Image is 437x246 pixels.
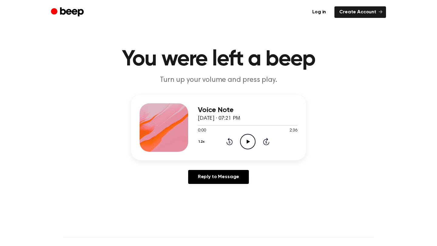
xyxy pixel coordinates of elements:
a: Create Account [334,6,386,18]
h3: Voice Note [198,106,297,114]
span: 0:00 [198,128,206,134]
button: 1.2x [198,137,207,147]
h1: You were left a beep [63,48,374,70]
span: 2:36 [290,128,297,134]
a: Reply to Message [188,170,249,184]
p: Turn up your volume and press play. [102,75,335,85]
span: [DATE] · 07:21 PM [198,116,240,121]
a: Log in [307,6,331,18]
a: Beep [51,6,85,18]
